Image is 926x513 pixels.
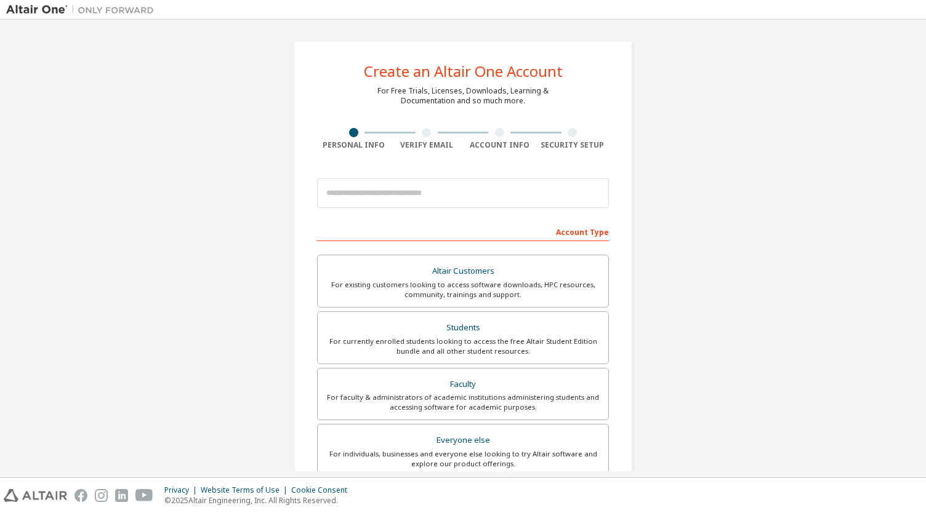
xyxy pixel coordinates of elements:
img: facebook.svg [74,489,87,502]
div: Verify Email [390,140,464,150]
div: Privacy [164,485,201,495]
img: linkedin.svg [115,489,128,502]
div: Account Info [463,140,536,150]
div: Students [325,319,601,336]
div: Everyone else [325,432,601,449]
p: © 2025 Altair Engineering, Inc. All Rights Reserved. [164,495,355,506]
img: altair_logo.svg [4,489,67,502]
div: Security Setup [536,140,610,150]
div: Altair Customers [325,263,601,280]
div: Account Type [317,221,609,241]
div: Faculty [325,376,601,393]
div: For faculty & administrators of academic institutions administering students and accessing softwa... [325,392,601,412]
img: instagram.svg [95,489,108,502]
div: Website Terms of Use [201,485,291,495]
img: youtube.svg [135,489,153,502]
img: Altair One [6,4,160,16]
div: Personal Info [317,140,390,150]
div: For Free Trials, Licenses, Downloads, Learning & Documentation and so much more. [377,86,549,106]
div: For currently enrolled students looking to access the free Altair Student Edition bundle and all ... [325,336,601,356]
div: Create an Altair One Account [364,64,563,79]
div: Cookie Consent [291,485,355,495]
div: For existing customers looking to access software downloads, HPC resources, community, trainings ... [325,280,601,300]
div: For individuals, businesses and everyone else looking to try Altair software and explore our prod... [325,449,601,469]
